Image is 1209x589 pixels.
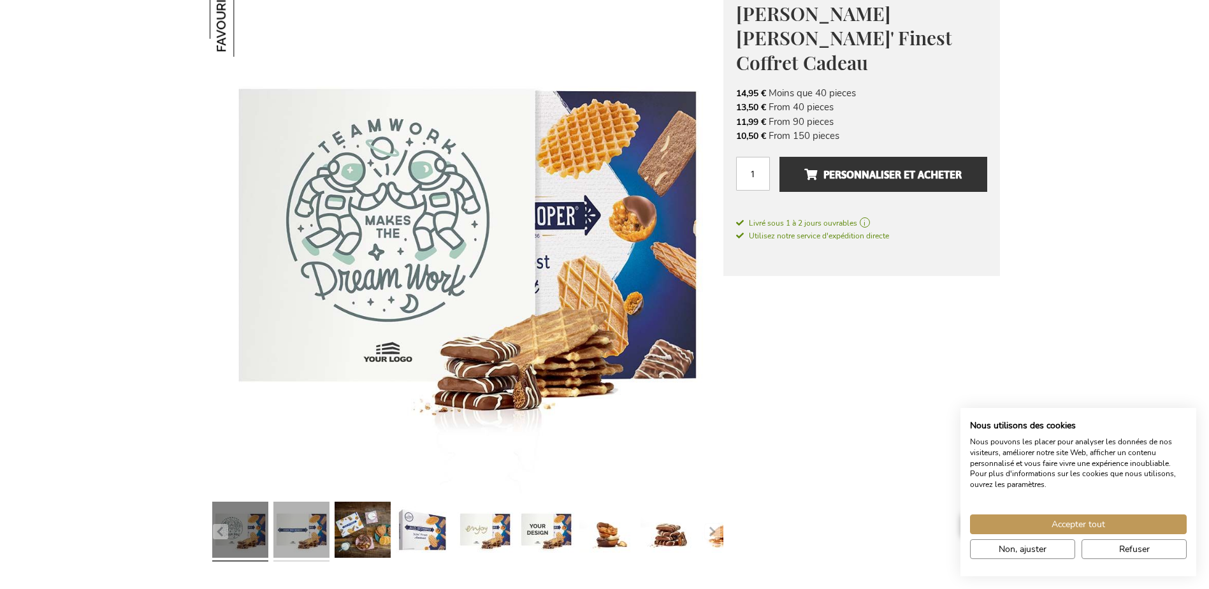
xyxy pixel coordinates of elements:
[736,217,987,229] a: Livré sous 1 à 2 jours ouvrables
[736,116,766,128] span: 11,99 €
[702,497,758,567] a: Gaufrettes Croustillantes au Beurre
[970,420,1187,432] h2: Nous utilisons des cookies
[804,164,962,185] span: Personnaliser et acheter
[579,497,635,567] a: Florentines aux Amandes
[1052,518,1105,531] span: Accepter tout
[736,101,766,113] span: 13,50 €
[736,157,770,191] input: Qté
[457,497,513,567] a: Jules Destrooper Jules' Finest Gift Box
[736,130,766,142] span: 10,50 €
[273,497,329,567] a: Jules Destrooper Jules' Finest Gift Box
[518,497,574,567] a: Jules Destrooper Jules' Finest Gift Box
[970,539,1075,559] button: Ajustez les préférences de cookie
[1082,539,1187,559] button: Refuser tous les cookies
[970,437,1187,490] p: Nous pouvons les placer pour analyser les données de nos visiteurs, améliorer notre site Web, aff...
[212,497,268,567] a: Jules Destrooper Jules' Finest Gift Box
[335,497,391,567] a: Jules' Finest Box
[736,86,987,100] li: Moins que 40 pieces
[736,129,987,143] li: From 150 pieces
[736,115,987,129] li: From 90 pieces
[641,497,697,567] a: Chocolate Virtuoso
[736,100,987,114] li: From 40 pieces
[779,157,987,192] button: Personnaliser et acheter
[736,229,889,242] a: Utilisez notre service d'expédition directe
[736,1,952,75] span: [PERSON_NAME] [PERSON_NAME]' Finest Coffret Cadeau
[736,231,889,241] span: Utilisez notre service d'expédition directe
[970,514,1187,534] button: Accepter tous les cookies
[396,497,452,567] a: Jules Destrooper Jules' Finest Coffret Cadeau
[1119,542,1150,556] span: Refuser
[736,87,766,99] span: 14,95 €
[999,542,1046,556] span: Non, ajuster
